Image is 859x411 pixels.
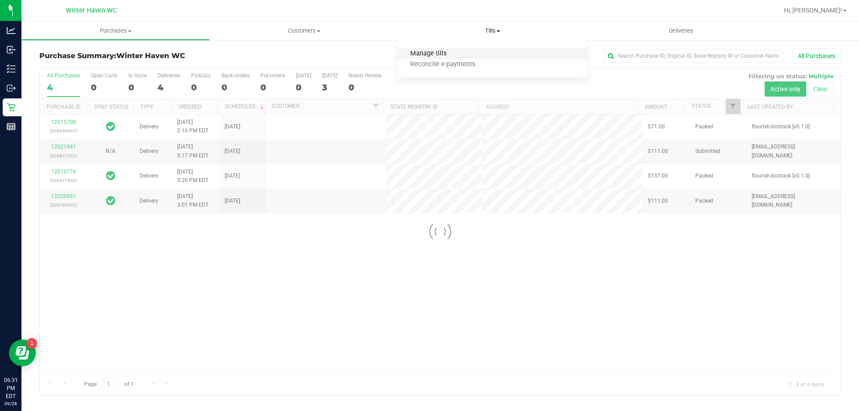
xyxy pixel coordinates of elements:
[398,50,459,58] span: Manage tills
[39,52,306,60] h3: Purchase Summary:
[9,339,36,366] iframe: Resource center
[4,400,17,407] p: 09/28
[26,338,37,349] iframe: Resource center unread badge
[398,27,587,35] span: Tills
[4,376,17,400] p: 06:31 PM EDT
[7,103,16,112] inline-svg: Retail
[398,61,487,68] span: Reconcile e-payments
[587,21,775,40] a: Deliveries
[7,122,16,131] inline-svg: Reports
[22,27,209,35] span: Purchases
[657,27,706,35] span: Deliveries
[7,26,16,35] inline-svg: Analytics
[210,21,398,40] a: Customers
[66,7,117,14] span: Winter Haven WC
[7,45,16,54] inline-svg: Inbound
[116,51,185,60] span: Winter Haven WC
[210,27,398,35] span: Customers
[7,64,16,73] inline-svg: Inventory
[792,48,841,64] button: All Purchases
[7,84,16,93] inline-svg: Outbound
[21,21,210,40] a: Purchases
[398,21,587,40] a: Tills Manage tills Reconcile e-payments
[604,49,783,63] input: Search Purchase ID, Original ID, State Registry ID or Customer Name...
[784,7,842,14] span: Hi, [PERSON_NAME]!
